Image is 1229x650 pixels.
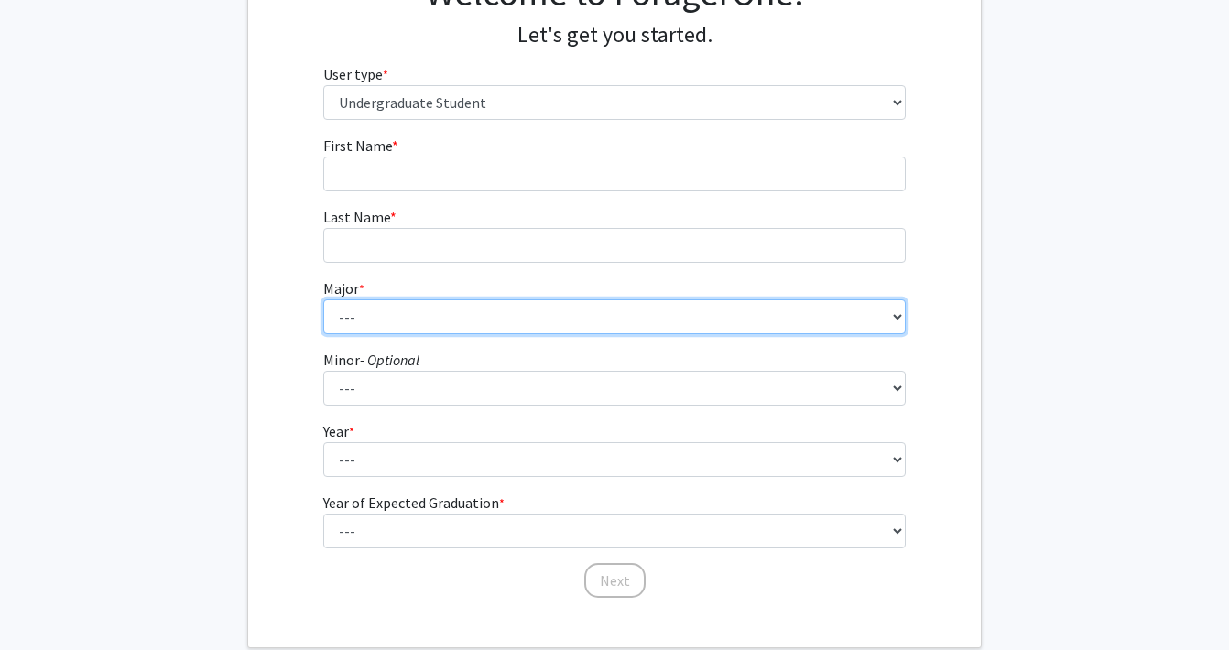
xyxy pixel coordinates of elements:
label: Major [323,277,364,299]
label: Year of Expected Graduation [323,492,505,514]
button: Next [584,563,646,598]
i: - Optional [360,351,419,369]
label: Minor [323,349,419,371]
h4: Let's get you started. [323,22,907,49]
span: First Name [323,136,392,155]
span: Last Name [323,208,390,226]
label: Year [323,420,354,442]
label: User type [323,63,388,85]
iframe: Chat [14,568,78,636]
